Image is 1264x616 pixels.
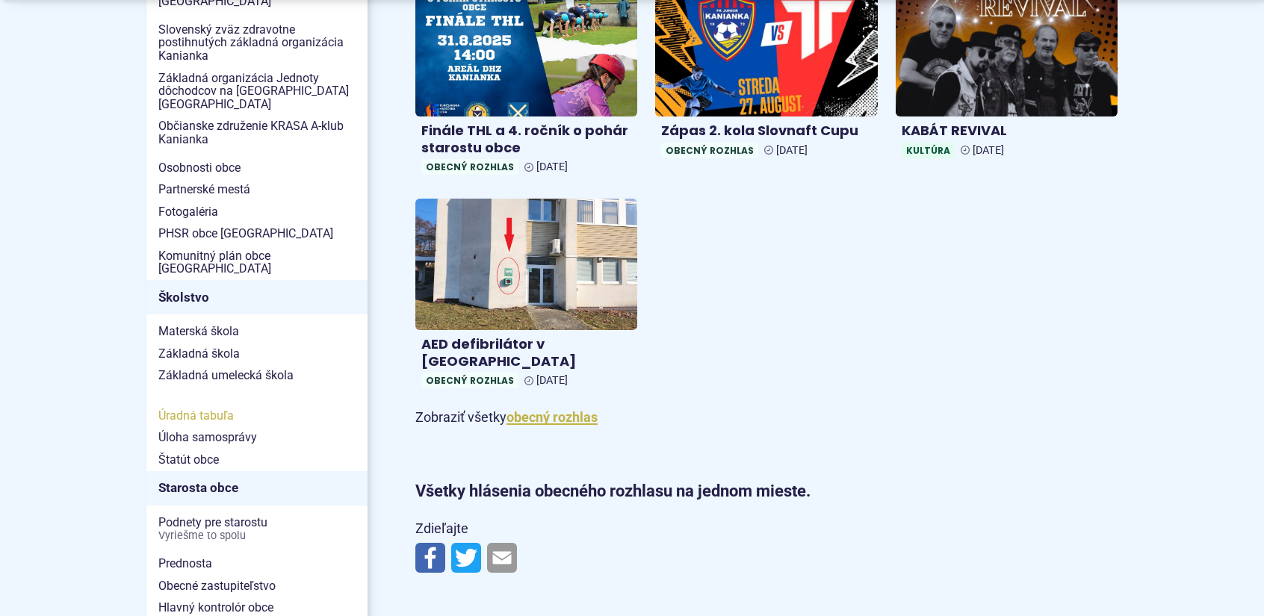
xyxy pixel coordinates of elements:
span: Komunitný plán obce [GEOGRAPHIC_DATA] [158,245,356,280]
span: [DATE] [776,144,808,157]
a: Starosta obce [146,471,368,505]
span: [DATE] [536,161,568,173]
span: Prednosta [158,553,356,575]
img: Zdieľať na Facebooku [415,543,445,573]
span: Podnety pre starostu [158,511,356,547]
a: Fotogaléria [146,201,368,223]
a: Základná umelecká škola [146,364,368,387]
span: Obecný rozhlas [421,373,518,388]
a: Úradná tabuľa [146,405,368,427]
span: Obecné zastupiteľstvo [158,575,356,597]
span: Základná organizácia Jednoty dôchodcov na [GEOGRAPHIC_DATA] [GEOGRAPHIC_DATA] [158,67,356,116]
span: Občianske združenie KRASA A-klub Kanianka [158,115,356,150]
p: Zobraziť všetky [415,406,1118,429]
img: Zdieľať na Twitteri [451,543,481,573]
a: Partnerské mestá [146,178,368,201]
a: AED defibrilátor v [GEOGRAPHIC_DATA] Obecný rozhlas [DATE] [415,199,637,394]
h4: AED defibrilátor v [GEOGRAPHIC_DATA] [421,336,631,370]
span: Základná umelecká škola [158,364,356,387]
span: [DATE] [536,374,568,387]
span: Obecný rozhlas [421,159,518,175]
span: Materská škola [158,320,356,343]
span: Kultúra [902,143,955,158]
span: Partnerské mestá [158,178,356,201]
a: PHSR obce [GEOGRAPHIC_DATA] [146,223,368,245]
a: Úloha samosprávy [146,426,368,449]
a: Slovenský zväz zdravotne postihnutých základná organizácia Kanianka [146,19,368,67]
h4: KABÁT REVIVAL [902,122,1112,140]
a: Základná škola [146,343,368,365]
a: Osobnosti obce [146,157,368,179]
span: Úradná tabuľa [158,405,356,427]
p: Zdieľajte [415,517,946,541]
img: Zdieľať e-mailom [487,543,517,573]
h4: Zápas 2. kola Slovnaft Cupu [661,122,871,140]
a: Občianske združenie KRASA A-klub Kanianka [146,115,368,150]
span: Starosta obce [158,476,356,500]
a: Komunitný plán obce [GEOGRAPHIC_DATA] [146,245,368,280]
span: Osobnosti obce [158,157,356,179]
a: Obecné zastupiteľstvo [146,575,368,597]
h4: Finále THL a 4. ročník o pohár starostu obce [421,122,631,156]
span: Štatút obce [158,449,356,471]
a: Podnety pre starostuVyriešme to spolu [146,511,368,547]
span: Slovenský zväz zdravotne postihnutých základná organizácia Kanianka [158,19,356,67]
a: Školstvo [146,280,368,314]
span: PHSR obce [GEOGRAPHIC_DATA] [158,223,356,245]
span: Základná škola [158,343,356,365]
span: Vyriešme to spolu [158,530,356,542]
span: [DATE] [973,144,1004,157]
a: Zobraziť kategóriu obecný rozhlas [506,409,598,425]
a: Základná organizácia Jednoty dôchodcov na [GEOGRAPHIC_DATA] [GEOGRAPHIC_DATA] [146,67,368,116]
a: Prednosta [146,553,368,575]
span: Školstvo [158,286,356,309]
span: Obecný rozhlas [661,143,758,158]
span: Fotogaléria [158,201,356,223]
strong: Všetky hlásenia obecného rozhlasu na jednom mieste. [415,482,811,500]
a: Štatút obce [146,449,368,471]
span: Úloha samosprávy [158,426,356,449]
a: Materská škola [146,320,368,343]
